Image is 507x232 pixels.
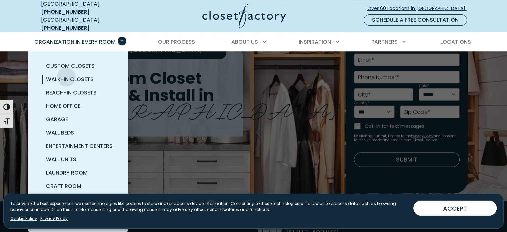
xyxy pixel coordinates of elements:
a: Over 60 Locations in [GEOGRAPHIC_DATA]! [367,3,472,14]
span: Entertainment Centers [46,142,113,150]
p: To provide the best experiences, we use technologies like cookies to store and/or access device i... [10,201,408,213]
a: Schedule a Free Consultation [364,14,467,26]
span: Our Process [158,38,195,46]
a: [PHONE_NUMBER] [41,8,90,16]
span: Over 60 Locations in [GEOGRAPHIC_DATA]! [367,5,472,12]
nav: Primary Menu [30,33,478,51]
span: About Us [231,38,258,46]
span: Walk-In Closets [46,75,94,83]
img: Closet Factory Logo [202,4,286,28]
a: [PHONE_NUMBER] [41,24,90,32]
span: Organization in Every Room [34,38,116,46]
span: Wall Beds [46,129,74,137]
span: Partners [371,38,398,46]
a: Cookie Policy [10,216,37,222]
span: Garage [46,115,68,123]
span: Craft Room [46,182,81,190]
button: ACCEPT [413,201,497,216]
span: Laundry Room [46,169,88,177]
span: Wall Units [46,156,76,163]
span: Home Office [46,102,81,110]
span: Locations [440,38,471,46]
span: Inspiration [299,38,331,46]
span: Reach-In Closets [46,89,97,96]
a: Privacy Policy [40,216,68,222]
span: Custom Closets [46,62,95,70]
div: [GEOGRAPHIC_DATA] [41,16,138,32]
